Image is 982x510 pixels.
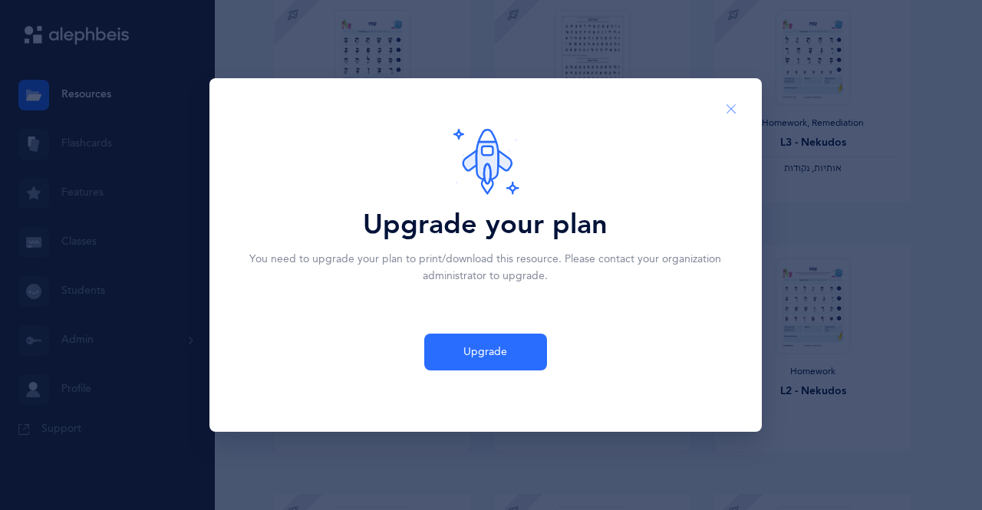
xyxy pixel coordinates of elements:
div: You need to upgrade your plan to print/download this resource. Please contact your organization a... [219,252,753,285]
img: premium.svg [452,127,519,195]
span: Upgrade [463,344,507,360]
div: Upgrade your plan [363,204,608,245]
button: Close [713,90,750,128]
button: Upgrade [424,334,547,370]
